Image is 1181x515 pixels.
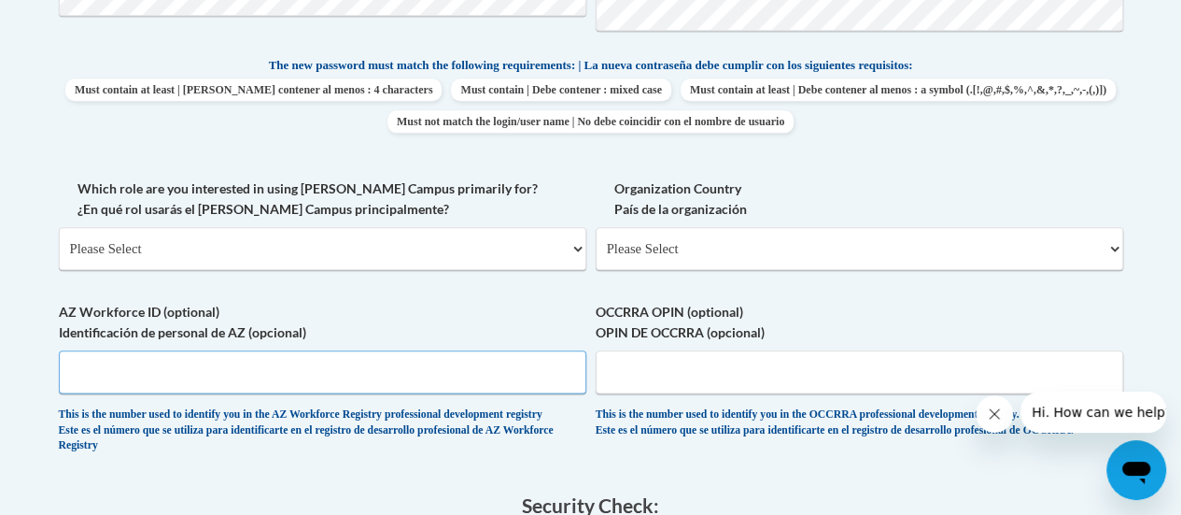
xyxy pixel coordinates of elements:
span: Must not match the login/user name | No debe coincidir con el nombre de usuario [387,110,794,133]
label: OCCRRA OPIN (optional) OPIN DE OCCRRA (opcional) [596,302,1123,343]
span: Must contain | Debe contener : mixed case [451,79,670,101]
iframe: Button to launch messaging window [1106,440,1166,500]
span: Must contain at least | Debe contener al menos : a symbol (.[!,@,#,$,%,^,&,*,?,_,~,-,(,)]) [681,79,1116,101]
span: Must contain at least | [PERSON_NAME] contener al menos : 4 characters [65,79,442,101]
label: AZ Workforce ID (optional) Identificación de personal de AZ (opcional) [59,302,586,343]
label: Which role are you interested in using [PERSON_NAME] Campus primarily for? ¿En qué rol usarás el ... [59,179,586,220]
span: The new password must match the following requirements: | La nueva contraseña debe cumplir con lo... [269,57,913,74]
iframe: Close message [976,395,1013,433]
div: This is the number used to identify you in the AZ Workforce Registry professional development reg... [59,408,586,453]
div: This is the number used to identify you in the OCCRRA professional development registry. Este es ... [596,408,1123,438]
label: Organization Country País de la organización [596,179,1123,220]
span: Hi. How can we help? [11,13,151,28]
iframe: Message from company [1020,392,1166,433]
